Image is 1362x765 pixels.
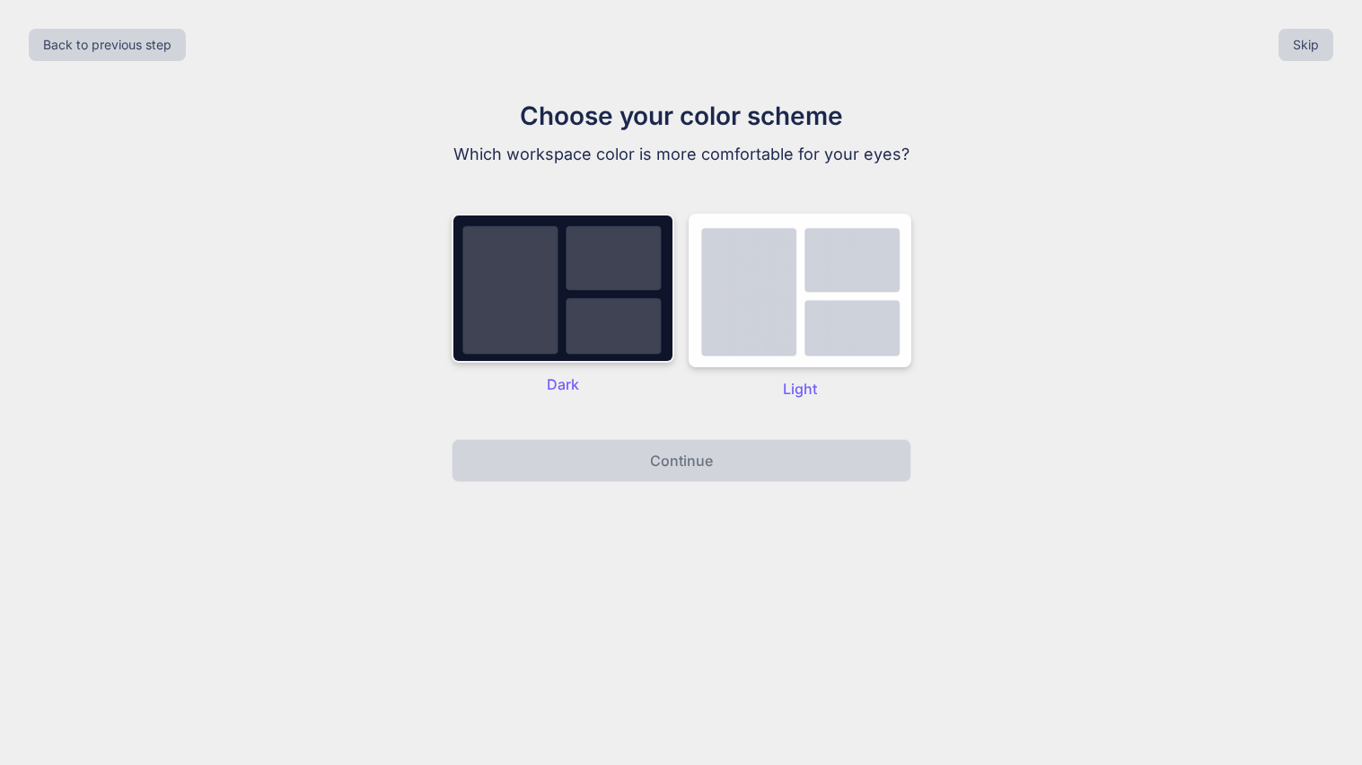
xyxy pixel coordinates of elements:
[380,97,983,135] h1: Choose your color scheme
[689,378,911,400] p: Light
[1279,29,1333,61] button: Skip
[689,214,911,367] img: dark
[452,439,911,482] button: Continue
[29,29,186,61] button: Back to previous step
[452,214,674,363] img: dark
[452,374,674,395] p: Dark
[380,142,983,167] p: Which workspace color is more comfortable for your eyes?
[650,450,713,471] p: Continue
